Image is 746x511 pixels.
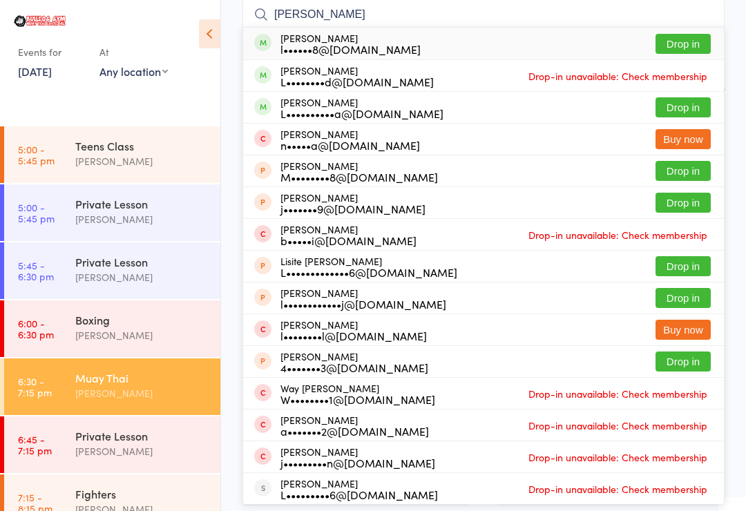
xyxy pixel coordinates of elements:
div: Private Lesson [75,196,209,211]
a: 6:45 -7:15 pmPrivate Lesson[PERSON_NAME] [4,416,220,473]
time: 6:00 - 6:30 pm [18,318,54,340]
a: 6:00 -6:30 pmBoxing[PERSON_NAME] [4,300,220,357]
div: j•••••••••n@[DOMAIN_NAME] [280,457,435,468]
div: Fighters [75,486,209,501]
div: [PERSON_NAME] [75,211,209,227]
div: Way [PERSON_NAME] [280,383,435,405]
div: W••••••••1@[DOMAIN_NAME] [280,394,435,405]
span: Drop-in unavailable: Check membership [525,479,711,499]
div: [PERSON_NAME] [280,287,446,309]
div: l••••••••l@[DOMAIN_NAME] [280,330,427,341]
div: l••••••8@[DOMAIN_NAME] [280,44,421,55]
div: [PERSON_NAME] [280,351,428,373]
div: L••••••••d@[DOMAIN_NAME] [280,76,434,87]
button: Drop in [656,351,711,372]
a: 5:00 -5:45 pmTeens Class[PERSON_NAME] [4,126,220,183]
div: Private Lesson [75,428,209,443]
div: 4•••••••3@[DOMAIN_NAME] [280,362,428,373]
div: Muay Thai [75,370,209,385]
div: [PERSON_NAME] [280,319,427,341]
time: 5:00 - 5:45 pm [18,202,55,224]
div: L•••••••••••••6@[DOMAIN_NAME] [280,267,457,278]
div: Private Lesson [75,254,209,269]
div: [PERSON_NAME] [75,443,209,459]
div: L••••••••••a@[DOMAIN_NAME] [280,108,443,119]
button: Drop in [656,193,711,213]
div: [PERSON_NAME] [75,269,209,285]
span: Drop-in unavailable: Check membership [525,383,711,404]
div: [PERSON_NAME] [280,128,420,151]
a: [DATE] [18,64,52,79]
button: Buy now [656,320,711,340]
time: 6:45 - 7:15 pm [18,434,52,456]
div: b•••••i@[DOMAIN_NAME] [280,235,417,246]
a: 5:00 -5:45 pmPrivate Lesson[PERSON_NAME] [4,184,220,241]
img: Bulldog Gym Castle Hill Pty Ltd [14,15,66,27]
div: L•••••••••6@[DOMAIN_NAME] [280,489,438,500]
button: Drop in [656,288,711,308]
div: M••••••••8@[DOMAIN_NAME] [280,171,438,182]
div: [PERSON_NAME] [75,153,209,169]
div: [PERSON_NAME] [280,65,434,87]
span: Drop-in unavailable: Check membership [525,224,711,245]
div: [PERSON_NAME] [280,224,417,246]
div: [PERSON_NAME] [75,385,209,401]
div: [PERSON_NAME] [280,160,438,182]
div: [PERSON_NAME] [280,414,429,436]
div: Boxing [75,312,209,327]
span: Drop-in unavailable: Check membership [525,66,711,86]
a: 5:45 -6:30 pmPrivate Lesson[PERSON_NAME] [4,242,220,299]
time: 5:45 - 6:30 pm [18,260,54,282]
button: Buy now [656,129,711,149]
span: Drop-in unavailable: Check membership [525,415,711,436]
button: Drop in [656,161,711,181]
div: Events for [18,41,86,64]
div: [PERSON_NAME] [75,327,209,343]
button: Drop in [656,34,711,54]
button: Drop in [656,97,711,117]
div: [PERSON_NAME] [280,446,435,468]
div: l••••••••••••j@[DOMAIN_NAME] [280,298,446,309]
time: 5:00 - 5:45 pm [18,144,55,166]
div: [PERSON_NAME] [280,192,425,214]
div: [PERSON_NAME] [280,32,421,55]
time: 6:30 - 7:15 pm [18,376,52,398]
button: Drop in [656,256,711,276]
div: n•••••a@[DOMAIN_NAME] [280,139,420,151]
div: a•••••••2@[DOMAIN_NAME] [280,425,429,436]
span: Drop-in unavailable: Check membership [525,447,711,467]
div: At [99,41,168,64]
div: Any location [99,64,168,79]
div: Lisite [PERSON_NAME] [280,256,457,278]
div: [PERSON_NAME] [280,97,443,119]
div: [PERSON_NAME] [280,478,438,500]
div: Teens Class [75,138,209,153]
a: 6:30 -7:15 pmMuay Thai[PERSON_NAME] [4,358,220,415]
div: j•••••••9@[DOMAIN_NAME] [280,203,425,214]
